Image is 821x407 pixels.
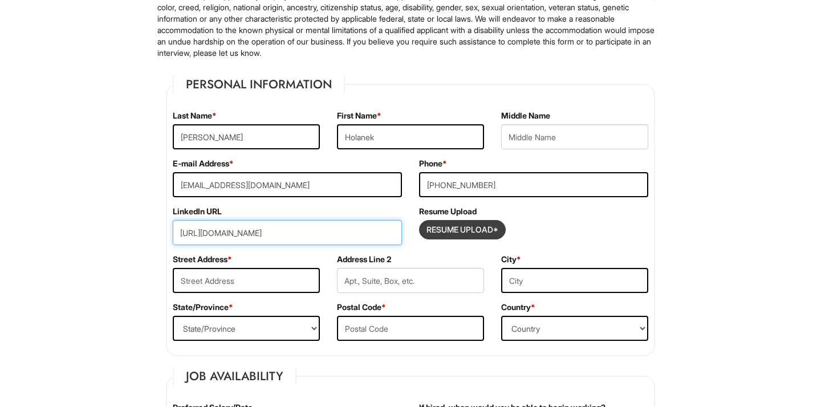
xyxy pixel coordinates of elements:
input: First Name [337,124,484,149]
input: Last Name [173,124,320,149]
legend: Personal Information [173,76,345,93]
label: Resume Upload [419,206,477,217]
label: Postal Code [337,302,386,313]
button: Resume Upload*Resume Upload* [419,220,506,239]
input: Postal Code [337,316,484,341]
select: Country [501,316,648,341]
label: Street Address [173,254,232,265]
input: Phone [419,172,648,197]
label: Middle Name [501,110,550,121]
label: Phone [419,158,447,169]
label: Address Line 2 [337,254,391,265]
label: City [501,254,521,265]
label: Last Name [173,110,217,121]
label: Country [501,302,535,313]
input: E-mail Address [173,172,402,197]
input: City [501,268,648,293]
label: State/Province [173,302,233,313]
label: First Name [337,110,381,121]
legend: Job Availability [173,368,296,385]
label: E-mail Address [173,158,234,169]
input: Apt., Suite, Box, etc. [337,268,484,293]
label: LinkedIn URL [173,206,222,217]
input: LinkedIn URL [173,220,402,245]
select: State/Province [173,316,320,341]
input: Street Address [173,268,320,293]
input: Middle Name [501,124,648,149]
